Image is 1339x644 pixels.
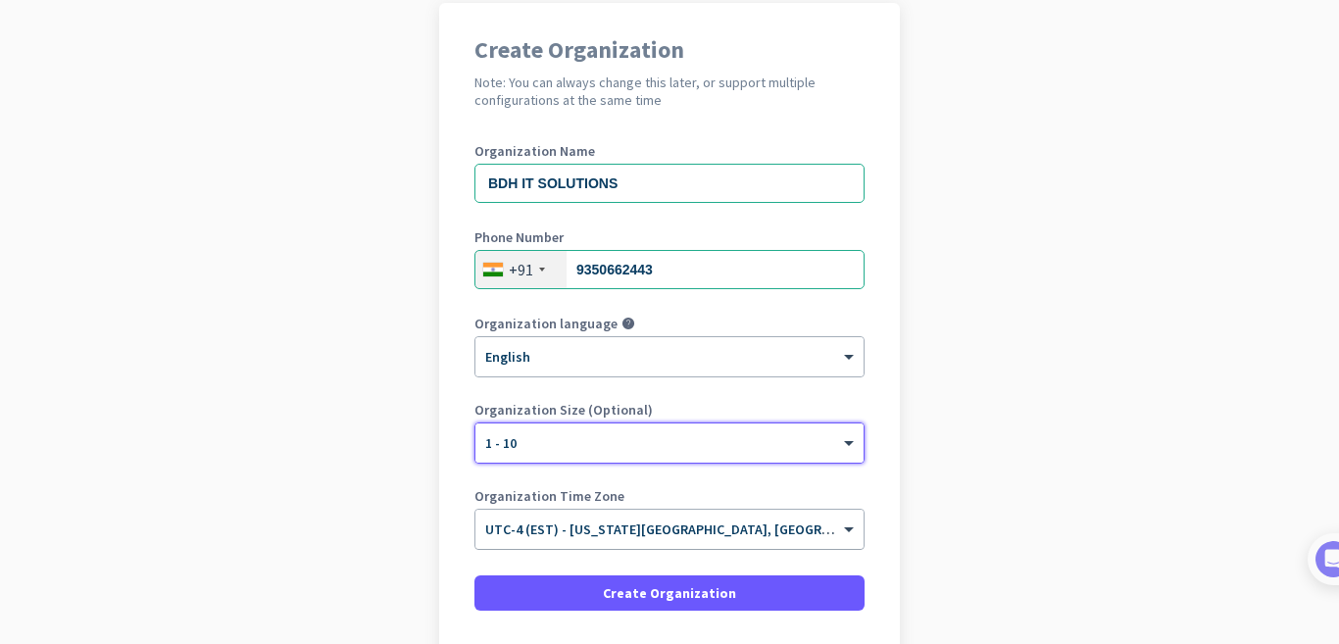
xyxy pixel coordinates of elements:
h2: Note: You can always change this later, or support multiple configurations at the same time [474,74,865,109]
button: Create Organization [474,575,865,611]
h1: Create Organization [474,38,865,62]
div: +91 [509,260,533,279]
label: Organization Size (Optional) [474,403,865,417]
label: Organization language [474,317,618,330]
span: Create Organization [603,583,736,603]
label: Organization Time Zone [474,489,865,503]
label: Phone Number [474,230,865,244]
label: Organization Name [474,144,865,158]
input: 74104 10123 [474,250,865,289]
i: help [621,317,635,330]
input: What is the name of your organization? [474,164,865,203]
